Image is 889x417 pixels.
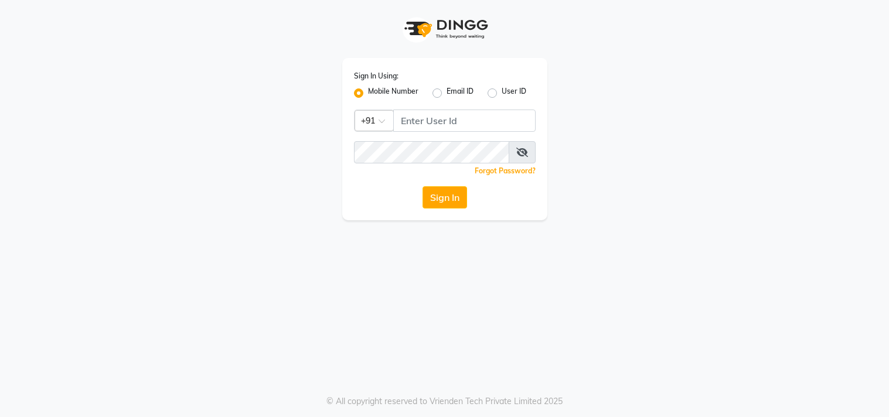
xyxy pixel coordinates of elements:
[502,86,526,100] label: User ID
[423,186,467,208] button: Sign In
[398,12,492,46] img: logo1.svg
[368,86,418,100] label: Mobile Number
[447,86,474,100] label: Email ID
[475,166,536,175] a: Forgot Password?
[354,141,509,163] input: Username
[393,110,536,132] input: Username
[354,71,398,81] label: Sign In Using:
